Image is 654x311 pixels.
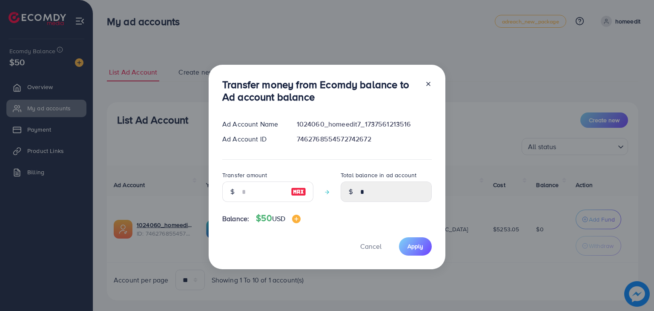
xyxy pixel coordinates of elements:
div: 7462768554572742672 [290,134,439,144]
img: image [291,187,306,197]
label: Transfer amount [222,171,267,179]
div: Ad Account Name [215,119,290,129]
button: Cancel [350,237,392,256]
h4: $50 [256,213,301,224]
div: Ad Account ID [215,134,290,144]
span: Apply [407,242,423,251]
span: Cancel [360,242,381,251]
img: image [292,215,301,223]
h3: Transfer money from Ecomdy balance to Ad account balance [222,78,418,103]
span: USD [272,214,285,223]
button: Apply [399,237,432,256]
span: Balance: [222,214,249,224]
label: Total balance in ad account [341,171,416,179]
div: 1024060_homeedit7_1737561213516 [290,119,439,129]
